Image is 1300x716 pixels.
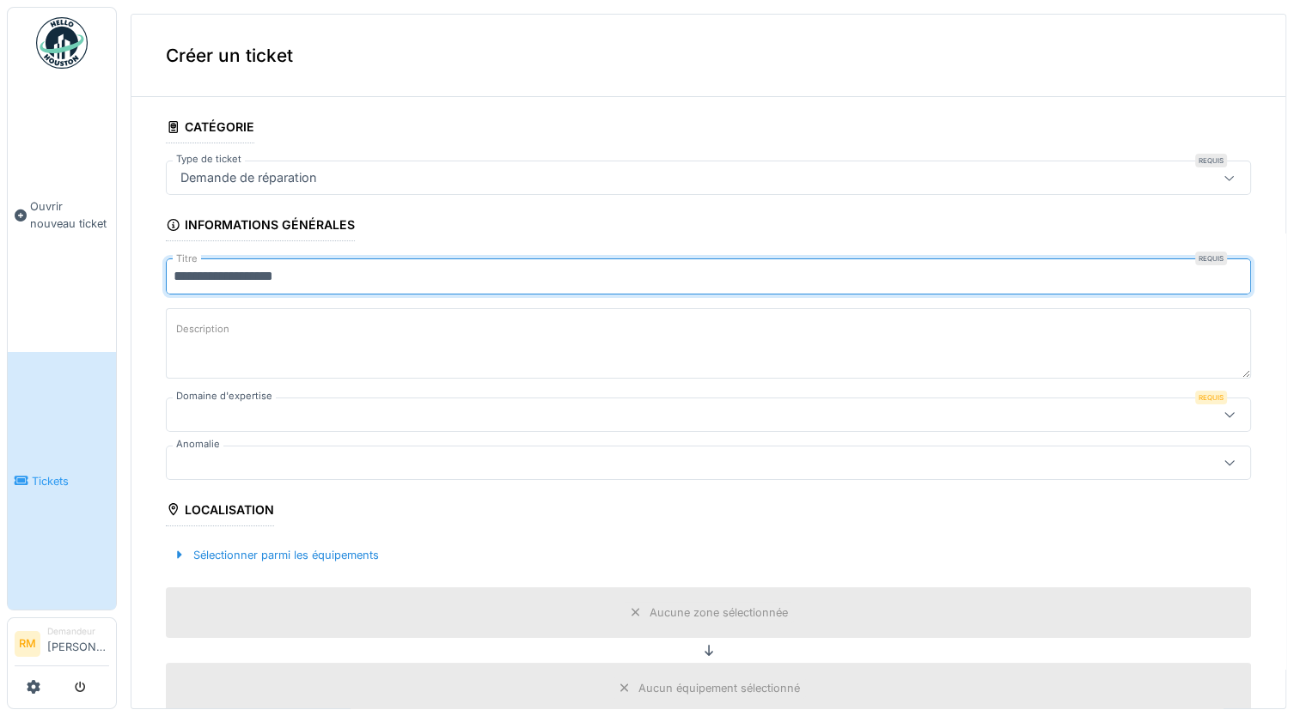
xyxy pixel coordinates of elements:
div: Catégorie [166,114,254,143]
label: Titre [173,252,201,266]
div: Requis [1195,154,1227,167]
div: Informations générales [166,212,355,241]
div: Localisation [166,497,274,526]
div: Sélectionner parmi les équipements [166,543,386,567]
li: [PERSON_NAME] [47,625,109,662]
div: Demandeur [47,625,109,638]
div: Requis [1195,252,1227,265]
div: Aucun équipement sélectionné [638,680,800,696]
span: Tickets [32,473,109,489]
a: Tickets [8,352,116,610]
a: Ouvrir nouveau ticket [8,78,116,352]
div: Aucune zone sélectionnée [650,604,788,621]
div: Demande de réparation [174,168,324,187]
div: Créer un ticket [131,15,1285,97]
span: Ouvrir nouveau ticket [30,198,109,231]
label: Anomalie [173,437,223,452]
label: Domaine d'expertise [173,389,276,404]
li: RM [15,631,40,657]
div: Requis [1195,391,1227,404]
img: Badge_color-CXgf-gQk.svg [36,17,88,69]
label: Description [173,319,233,340]
a: RM Demandeur[PERSON_NAME] [15,625,109,666]
label: Type de ticket [173,152,245,167]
